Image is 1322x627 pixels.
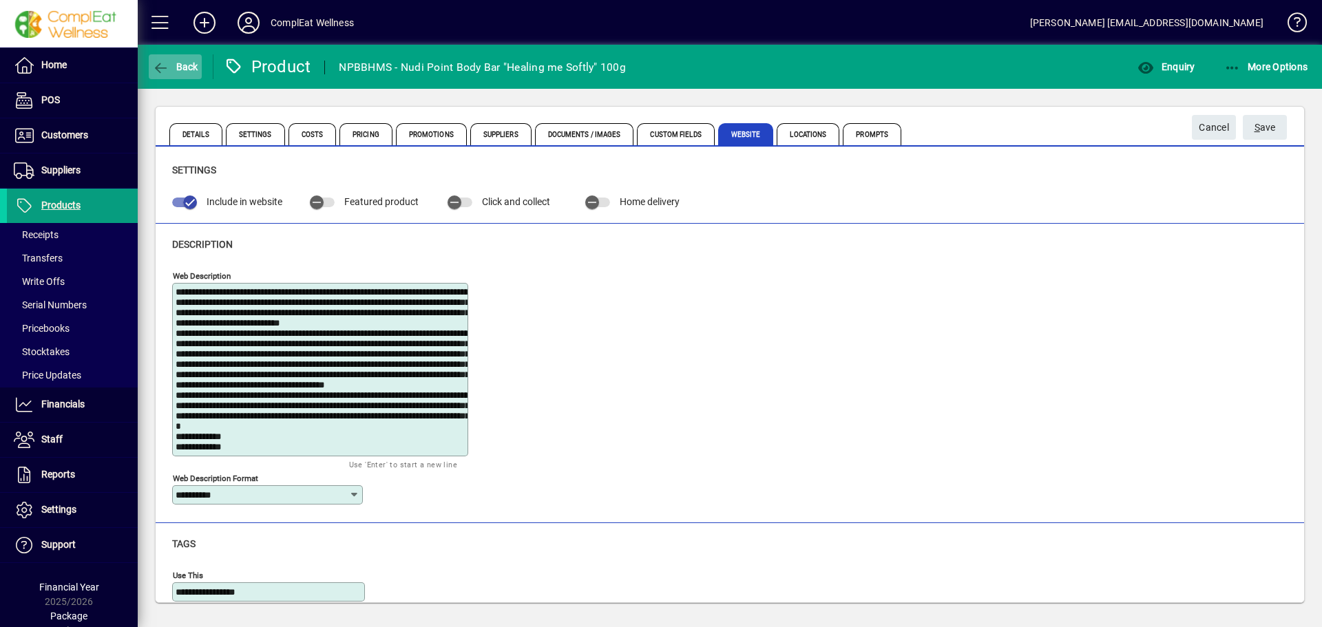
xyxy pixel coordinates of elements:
[637,123,714,145] span: Custom Fields
[7,423,138,457] a: Staff
[7,118,138,153] a: Customers
[843,123,901,145] span: Prompts
[152,61,198,72] span: Back
[7,293,138,317] a: Serial Numbers
[39,582,99,593] span: Financial Year
[470,123,532,145] span: Suppliers
[50,610,87,621] span: Package
[288,123,337,145] span: Costs
[1199,116,1229,139] span: Cancel
[14,346,70,357] span: Stocktakes
[7,270,138,293] a: Write Offs
[41,469,75,480] span: Reports
[41,164,81,176] span: Suppliers
[172,239,233,250] span: Description
[149,54,202,79] button: Back
[1030,12,1263,34] div: [PERSON_NAME] [EMAIL_ADDRESS][DOMAIN_NAME]
[1134,54,1198,79] button: Enquiry
[339,123,392,145] span: Pricing
[14,370,81,381] span: Price Updates
[226,123,285,145] span: Settings
[14,229,59,240] span: Receipts
[271,12,354,34] div: ComplEat Wellness
[7,83,138,118] a: POS
[1192,115,1236,140] button: Cancel
[7,493,138,527] a: Settings
[1255,116,1276,139] span: ave
[41,504,76,515] span: Settings
[172,538,196,549] span: Tags
[173,570,203,580] mat-label: Use This
[169,123,222,145] span: Details
[344,196,419,207] span: Featured product
[224,56,311,78] div: Product
[396,123,467,145] span: Promotions
[1137,61,1195,72] span: Enquiry
[1243,115,1287,140] button: Save
[7,246,138,270] a: Transfers
[41,94,60,105] span: POS
[41,434,63,445] span: Staff
[7,48,138,83] a: Home
[1255,122,1260,133] span: S
[207,196,282,207] span: Include in website
[620,196,680,207] span: Home delivery
[7,458,138,492] a: Reports
[7,317,138,340] a: Pricebooks
[227,10,271,35] button: Profile
[339,56,626,78] div: NPBBHMS - Nudi Point Body Bar "Healing me Softly" 100g
[41,129,88,140] span: Customers
[138,54,213,79] app-page-header-button: Back
[7,528,138,562] a: Support
[172,164,216,176] span: Settings
[14,323,70,334] span: Pricebooks
[14,253,63,264] span: Transfers
[41,200,81,211] span: Products
[173,270,231,280] mat-label: Web Description
[7,340,138,363] a: Stocktakes
[482,196,550,207] span: Click and collect
[41,539,76,550] span: Support
[14,276,65,287] span: Write Offs
[7,363,138,387] a: Price Updates
[349,456,457,472] mat-hint: Use 'Enter' to start a new line
[7,153,138,188] a: Suppliers
[1224,61,1308,72] span: More Options
[718,123,774,145] span: Website
[7,387,138,422] a: Financials
[1277,3,1305,47] a: Knowledge Base
[14,299,87,310] span: Serial Numbers
[1221,54,1312,79] button: More Options
[535,123,634,145] span: Documents / Images
[41,398,85,410] span: Financials
[182,10,227,35] button: Add
[7,223,138,246] a: Receipts
[173,473,258,482] mat-label: Web Description Format
[777,123,839,145] span: Locations
[41,59,67,70] span: Home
